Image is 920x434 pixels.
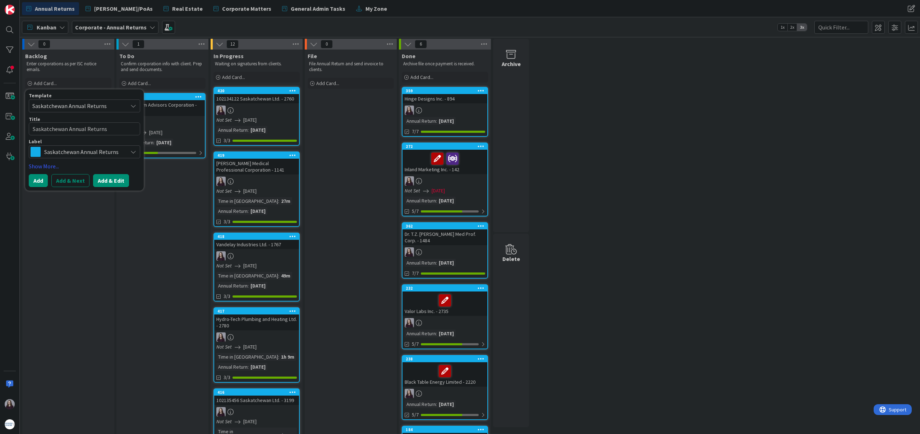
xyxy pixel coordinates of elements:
[402,356,487,362] div: 238
[216,188,232,194] i: Not Set
[278,353,279,361] span: :
[214,396,299,405] div: 102135456 Saskatchewan Ltd. - 3199
[502,60,521,68] div: Archive
[402,176,487,186] div: BC
[222,74,245,80] span: Add Card...
[502,255,520,263] div: Delete
[402,389,487,398] div: BC
[217,309,299,314] div: 417
[217,153,299,158] div: 419
[216,353,278,361] div: Time in [GEOGRAPHIC_DATA]
[155,139,173,146] div: [DATE]
[216,207,248,215] div: Annual Return
[402,88,487,103] div: 359Hinge Designs Inc. - 894
[29,139,42,144] span: Label
[216,197,278,205] div: Time in [GEOGRAPHIC_DATA]
[216,332,226,342] img: BC
[5,5,15,15] img: Visit kanbanzone.com
[214,308,299,314] div: 417
[437,117,456,125] div: [DATE]
[214,240,299,249] div: Vandelay Industries Ltd. - 1767
[402,362,487,387] div: Black Table Energy Limited - 2220
[132,40,144,48] span: 1
[44,147,124,157] span: Saskatchewan Annual Returns
[405,247,414,257] img: BC
[216,117,232,123] i: Not Set
[216,262,232,269] i: Not Set
[35,4,75,13] span: Annual Returns
[214,88,299,94] div: 420
[412,340,419,348] span: 5/7
[214,106,299,115] div: BC
[248,282,249,290] span: :
[415,40,427,48] span: 6
[243,418,257,425] span: [DATE]
[120,100,205,116] div: I2I Vestcom Advisors Corporation - 2761
[213,52,244,60] span: In Progress
[405,389,414,398] img: BC
[214,233,299,240] div: 418
[402,247,487,257] div: BC
[797,24,807,31] span: 3x
[278,272,279,280] span: :
[224,218,230,225] span: 3/3
[249,126,267,134] div: [DATE]
[51,174,89,187] button: Add & Next
[149,129,162,136] span: [DATE]
[412,128,419,135] span: 7/7
[405,117,436,125] div: Annual Return
[222,4,271,13] span: Corporate Matters
[778,24,787,31] span: 1x
[216,363,248,371] div: Annual Return
[243,116,257,124] span: [DATE]
[405,106,414,115] img: BC
[226,40,239,48] span: 12
[29,116,40,122] label: Title
[405,330,436,337] div: Annual Return
[214,88,299,103] div: 420102134122 Saskatchewan Ltd. - 2760
[406,427,487,432] div: 184
[214,233,299,249] div: 418Vandelay Industries Ltd. - 1767
[436,197,437,205] span: :
[412,411,419,419] span: 5/7
[437,330,456,337] div: [DATE]
[412,270,419,277] span: 7/7
[224,374,230,381] span: 3/3
[172,4,203,13] span: Real Estate
[406,88,487,93] div: 359
[249,207,267,215] div: [DATE]
[214,94,299,103] div: 102134122 Saskatchewan Ltd. - 2760
[214,308,299,330] div: 417Hydro-Tech Plumbing and Heating Ltd. - 2780
[216,126,248,134] div: Annual Return
[402,356,487,387] div: 238Black Table Energy Limited - 2220
[402,143,487,150] div: 272
[243,262,257,270] span: [DATE]
[278,197,279,205] span: :
[120,118,205,127] div: BC
[159,2,207,15] a: Real Estate
[352,2,391,15] a: My Zone
[402,285,487,291] div: 232
[216,177,226,186] img: BC
[279,353,296,361] div: 1h 9m
[248,207,249,215] span: :
[309,61,392,73] p: File Annual Return and send invoice to clients.
[279,272,292,280] div: 49m
[29,162,140,171] a: Show More...
[37,23,56,32] span: Kanban
[214,152,299,174] div: 419[PERSON_NAME] Medical Professional Corporation - 1141
[93,174,129,187] button: Add & Edit
[308,52,317,60] span: File
[15,1,33,10] span: Support
[5,419,15,429] img: avatar
[216,251,226,261] img: BC
[405,318,414,327] img: BC
[25,52,47,60] span: Backlog
[402,426,487,433] div: 184
[436,330,437,337] span: :
[410,74,433,80] span: Add Card...
[814,21,868,34] input: Quick Filter...
[27,61,110,73] p: Enter corporations as per ISC notice emails.
[214,314,299,330] div: Hydro-Tech Plumbing and Heating Ltd. - 2780
[402,143,487,174] div: 272Inland Marketing Inc. - 142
